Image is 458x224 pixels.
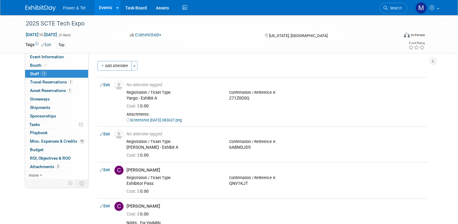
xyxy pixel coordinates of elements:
div: [PERSON_NAME] [127,167,426,173]
span: 1 [68,88,72,93]
div: Confirmation / Reference #: [229,175,323,180]
a: Giveaways [25,95,88,103]
span: [US_STATE], [GEOGRAPHIC_DATA] [269,33,328,38]
span: Cost: $ [127,153,140,158]
a: Attachments2 [25,163,88,171]
span: Tasks [29,122,40,127]
img: Madalyn Bobbitt [415,2,427,14]
div: Registration / Ticket Type: [127,139,220,144]
a: Edit [100,168,110,172]
span: Playbook [30,130,48,135]
a: Sponsorships [25,112,88,120]
a: Edit [100,132,110,136]
span: Shipments [30,105,50,110]
a: Search [380,3,407,13]
button: Committed [128,32,164,38]
span: 2 [56,164,60,169]
a: Edit [100,83,110,87]
span: 14 [41,71,47,76]
span: [DATE] [DATE] [25,32,57,37]
span: Misc. Expenses & Credits [30,139,85,144]
span: 1 [68,80,73,84]
div: QNV1KJT [229,181,323,186]
div: Yargo - Exhibit A [127,96,220,101]
a: Edit [100,204,110,208]
div: Attachments: [127,112,426,117]
span: 0.00 [127,153,151,158]
button: Add Attendee [97,61,132,71]
a: Tasks [25,120,88,129]
img: C.jpg [114,202,124,211]
div: Registration / Ticket Type: [127,175,220,180]
span: Staff [30,71,47,76]
a: Staff14 [25,70,88,78]
div: 271Z0DSQ [229,96,323,101]
span: Event Information [30,54,64,59]
a: Shipments [25,104,88,112]
img: C.jpg [114,166,124,175]
span: Booth [30,63,48,68]
div: Event Format [366,32,425,41]
span: Attachments [30,164,60,169]
a: Booth [25,61,88,70]
img: Unassigned-User-Icon.png [114,130,124,139]
span: (3 days) [58,33,71,37]
a: Budget [25,146,88,154]
span: Search [388,6,402,10]
a: Misc. Expenses & Credits15 [25,137,88,145]
td: Personalize Event Tab Strip [65,179,76,187]
span: Asset Reservations [30,88,72,93]
td: Toggle Event Tabs [76,179,88,187]
div: In-Person [411,33,425,37]
div: No attendee tagged [127,82,426,88]
a: more [25,171,88,179]
span: Travel Reservations [30,80,73,84]
span: 0.00 [127,189,151,194]
div: Registration / Ticket Type: [127,90,220,95]
span: Cost: $ [127,212,140,216]
span: ROI, Objectives & ROO [30,156,71,161]
div: Exhibitor Pass [127,181,220,186]
span: more [29,173,38,178]
div: Top [57,42,66,48]
img: ExhibitDay [25,5,56,11]
a: Event Information [25,53,88,61]
div: 6ABM3JD5 [229,145,323,150]
span: Giveaways [30,97,50,101]
div: 2025 SCTE Tech Expo [24,18,391,29]
span: to [38,32,44,37]
span: Cost: $ [127,189,140,194]
a: Edit [41,43,51,47]
a: ROI, Objectives & ROO [25,154,88,162]
img: Unassigned-User-Icon.png [114,81,124,90]
a: Asset Reservations1 [25,87,88,95]
img: Format-Inperson.png [404,32,410,37]
div: [PERSON_NAME] - Exhibit A [127,145,220,150]
span: Budget [30,147,44,152]
a: Playbook [25,129,88,137]
span: 0.00 [127,104,151,108]
div: [PERSON_NAME] [127,203,426,209]
td: Tags [25,42,51,49]
div: Confirmation / Reference #: [229,90,323,95]
div: Confirmation / Reference #: [229,139,323,144]
div: Event Rating [408,42,425,45]
span: Cost: $ [127,104,140,108]
a: Screenshot [DATE] 083637.png [127,118,182,122]
i: Booth reservation complete [44,63,47,67]
span: Sponsorships [30,114,56,118]
span: 0.00 [127,212,151,216]
a: Travel Reservations1 [25,78,88,86]
div: No attendee tagged [127,131,426,137]
span: Power & Tel [63,5,85,10]
span: 15 [79,139,85,144]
